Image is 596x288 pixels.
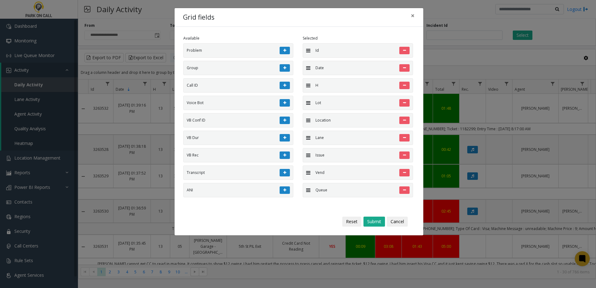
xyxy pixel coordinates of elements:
[363,217,385,227] button: Submit
[183,78,294,93] li: Call ID
[303,36,318,41] label: Selected
[183,96,294,110] li: Voice Bot
[303,148,413,162] li: Issue
[406,8,419,23] button: Close
[342,217,361,227] button: Reset
[183,131,294,145] li: VB Dur
[303,61,413,75] li: Date
[183,36,199,41] label: Available
[303,96,413,110] li: Lot
[183,166,294,180] li: Transcript
[303,131,413,145] li: Lane
[387,217,408,227] button: Cancel
[183,113,294,127] li: VB Conf ID
[303,166,413,180] li: Vend
[303,43,413,58] li: Id
[183,148,294,162] li: VB Rec
[303,78,413,93] li: H
[411,11,415,20] span: ×
[303,183,413,197] li: Queue
[183,43,294,58] li: Problem
[183,183,294,197] li: ANI
[183,61,294,75] li: Group
[183,12,214,22] h4: Grid fields
[303,113,413,127] li: Location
